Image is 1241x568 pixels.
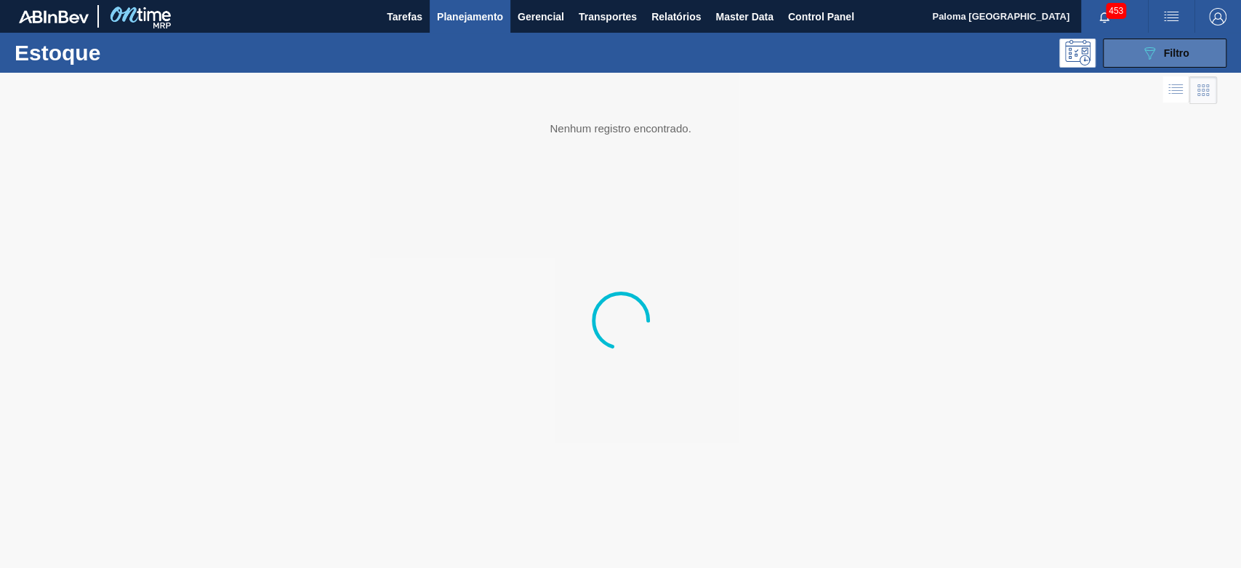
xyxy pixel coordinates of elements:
button: Notificações [1081,7,1128,27]
img: Logout [1209,8,1226,25]
img: TNhmsLtSVTkK8tSr43FrP2fwEKptu5GPRR3wAAAABJRU5ErkJggg== [19,10,89,23]
span: Control Panel [788,8,854,25]
button: Filtro [1103,39,1226,68]
img: userActions [1162,8,1180,25]
span: Gerencial [518,8,564,25]
span: Master Data [715,8,773,25]
div: Pogramando: nenhum usuário selecionado [1059,39,1096,68]
span: Planejamento [437,8,503,25]
span: 453 [1106,3,1126,19]
h1: Estoque [15,44,228,61]
span: Tarefas [387,8,422,25]
span: Filtro [1164,47,1189,59]
span: Relatórios [651,8,701,25]
span: Transportes [579,8,637,25]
